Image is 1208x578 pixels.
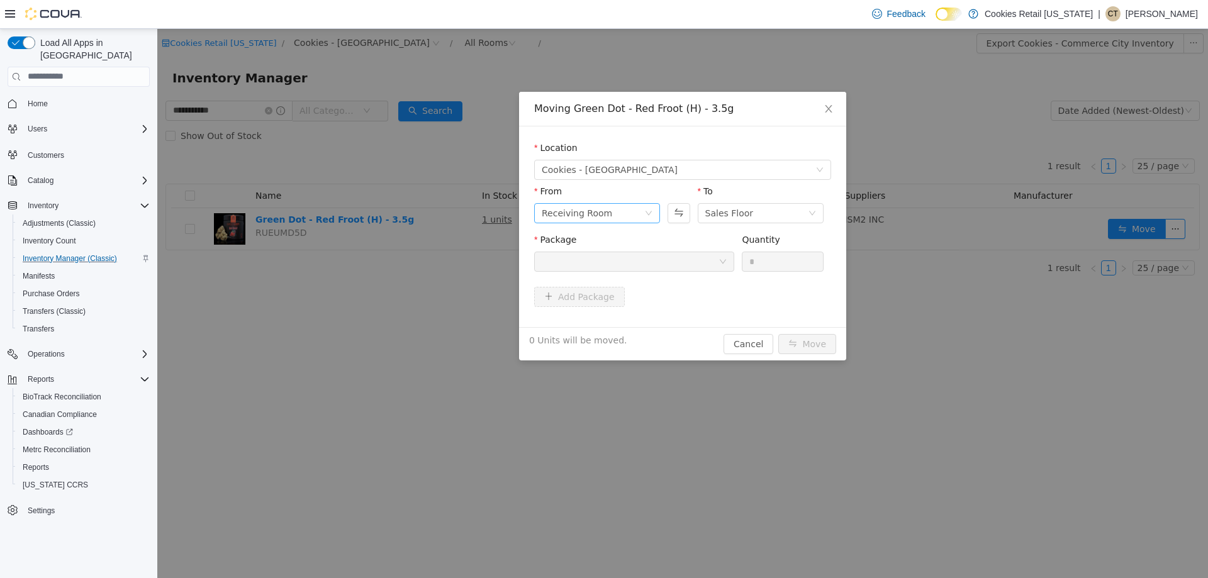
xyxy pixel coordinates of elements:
span: Home [23,96,150,111]
button: icon: swapMove [621,305,679,325]
a: BioTrack Reconciliation [18,389,106,404]
nav: Complex example [8,89,150,552]
span: Operations [23,347,150,362]
span: Canadian Compliance [18,407,150,422]
span: Reports [23,462,49,472]
a: Purchase Orders [18,286,85,301]
span: Users [28,124,47,134]
p: | [1098,6,1100,21]
div: Receiving Room [384,175,455,194]
button: Inventory Count [13,232,155,250]
button: Inventory Manager (Classic) [13,250,155,267]
button: [US_STATE] CCRS [13,476,155,494]
button: Users [23,121,52,136]
span: Manifests [18,269,150,284]
label: From [377,157,405,167]
span: Reports [18,460,150,475]
button: Operations [23,347,70,362]
span: BioTrack Reconciliation [18,389,150,404]
button: Transfers [13,320,155,338]
a: Settings [23,503,60,518]
a: Customers [23,148,69,163]
label: Location [377,114,420,124]
span: Manifests [23,271,55,281]
span: Users [23,121,150,136]
button: Transfers (Classic) [13,303,155,320]
a: Reports [18,460,54,475]
img: Cova [25,8,82,20]
span: Metrc Reconciliation [18,442,150,457]
button: Adjustments (Classic) [13,214,155,232]
button: Canadian Compliance [13,406,155,423]
a: Canadian Compliance [18,407,102,422]
span: Canadian Compliance [23,409,97,420]
span: Catalog [28,175,53,186]
p: [PERSON_NAME] [1126,6,1198,21]
a: [US_STATE] CCRS [18,477,93,492]
span: Transfers (Classic) [23,306,86,316]
i: icon: down [659,137,666,146]
span: Inventory Count [18,233,150,248]
button: Manifests [13,267,155,285]
button: Catalog [23,173,59,188]
span: Customers [28,150,64,160]
span: Purchase Orders [18,286,150,301]
button: Purchase Orders [13,285,155,303]
span: Dashboards [23,427,73,437]
span: Transfers [18,321,150,336]
a: Dashboards [18,425,78,440]
button: icon: plusAdd Package [377,258,467,278]
span: Catalog [23,173,150,188]
span: Reports [28,374,54,384]
button: Home [3,94,155,113]
label: To [540,157,556,167]
button: Operations [3,345,155,363]
span: Transfers [23,324,54,334]
span: Inventory Manager (Classic) [23,253,117,264]
span: Metrc Reconciliation [23,445,91,455]
div: Candace Trujillo [1105,6,1121,21]
span: Inventory [23,198,150,213]
span: Inventory Count [23,236,76,246]
span: Transfers (Classic) [18,304,150,319]
button: BioTrack Reconciliation [13,388,155,406]
span: BioTrack Reconciliation [23,392,101,402]
span: Feedback [887,8,926,20]
input: Quantity [585,223,666,242]
button: Inventory [3,197,155,214]
p: Cookies Retail [US_STATE] [985,6,1093,21]
span: CT [1108,6,1118,21]
span: [US_STATE] CCRS [23,480,88,490]
a: Inventory Count [18,233,81,248]
span: Cookies - Commerce City [384,131,520,150]
span: Load All Apps in [GEOGRAPHIC_DATA] [35,36,150,62]
span: Adjustments (Classic) [23,218,96,228]
button: Close [654,63,689,98]
button: Settings [3,501,155,520]
i: icon: down [562,229,569,238]
span: Reports [23,372,150,387]
div: Sales Floor [548,175,596,194]
button: Reports [3,370,155,388]
label: Package [377,206,419,216]
i: icon: down [488,181,495,189]
button: Reports [23,372,59,387]
button: Reports [13,459,155,476]
a: Inventory Manager (Classic) [18,251,122,266]
span: Operations [28,349,65,359]
span: Home [28,99,48,109]
span: Washington CCRS [18,477,150,492]
a: Dashboards [13,423,155,441]
button: Inventory [23,198,64,213]
a: Metrc Reconciliation [18,442,96,457]
div: Moving Green Dot - Red Froot (H) - 3.5g [377,73,674,87]
span: Purchase Orders [23,289,80,299]
a: Manifests [18,269,60,284]
a: Home [23,96,53,111]
span: Inventory [28,201,59,211]
span: Customers [23,147,150,162]
button: Customers [3,145,155,164]
button: Metrc Reconciliation [13,441,155,459]
i: icon: close [666,75,676,85]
